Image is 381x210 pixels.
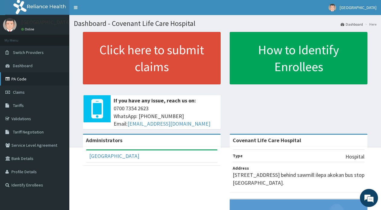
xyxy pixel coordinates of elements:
[233,171,364,186] p: [STREET_ADDRESS] behind sawmill ilepa akokan bus stop [GEOGRAPHIC_DATA].
[86,137,122,144] b: Administrators
[89,152,139,159] a: [GEOGRAPHIC_DATA]
[340,5,376,10] span: [GEOGRAPHIC_DATA]
[114,105,218,128] span: 0700 7354 2623 WhatsApp: [PHONE_NUMBER] Email:
[13,103,24,108] span: Tariffs
[13,63,33,68] span: Dashboard
[364,22,376,27] li: Here
[114,97,196,104] b: If you have any issue, reach us on:
[345,153,364,161] p: Hospital
[128,120,210,127] a: [EMAIL_ADDRESS][DOMAIN_NAME]
[329,4,336,11] img: User Image
[233,137,301,144] strong: Covenant Life Care Hospital
[3,18,17,32] img: User Image
[21,27,36,31] a: Online
[74,20,376,27] h1: Dashboard - Covenant Life Care Hospital
[83,32,221,84] a: Click here to submit claims
[13,50,44,55] span: Switch Providers
[341,22,363,27] a: Dashboard
[233,165,249,171] b: Address
[13,129,44,135] span: Tariff Negotiation
[13,89,25,95] span: Claims
[230,32,367,84] a: How to Identify Enrollees
[21,20,71,25] p: [GEOGRAPHIC_DATA]
[233,153,243,158] b: Type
